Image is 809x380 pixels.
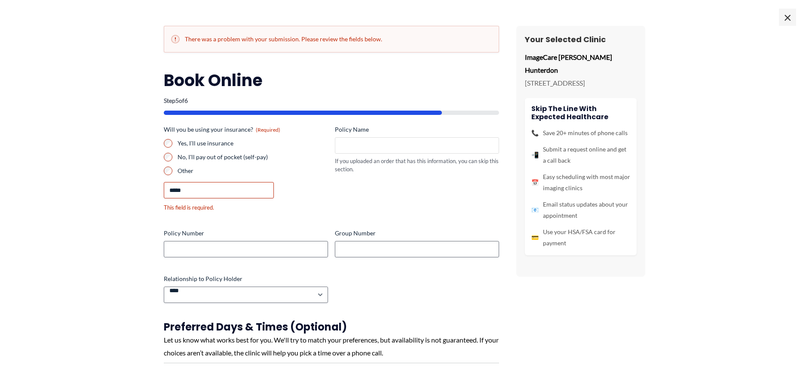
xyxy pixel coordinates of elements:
[256,127,280,133] span: (Required)
[164,320,499,334] h3: Preferred Days & Times (Optional)
[531,204,539,216] span: 📧
[171,35,492,43] h2: There was a problem with your submission. Please review the fields below.
[779,9,796,26] span: ×
[335,157,499,173] div: If you uploaded an order that has this information, you can skip this section.
[164,275,328,283] label: Relationship to Policy Holder
[531,127,630,139] li: Save 20+ minutes of phone calls
[531,144,630,166] li: Submit a request online and get a call back
[531,127,539,139] span: 📞
[175,97,179,104] span: 5
[531,149,539,161] span: 📲
[184,97,188,104] span: 6
[335,125,499,134] label: Policy Name
[531,226,630,249] li: Use your HSA/FSA card for payment
[164,204,328,212] div: This field is required.
[164,229,328,238] label: Policy Number
[531,177,539,188] span: 📅
[335,229,499,238] label: Group Number
[178,153,328,161] label: No, I'll pay out of pocket (self-pay)
[178,167,328,175] label: Other
[164,70,499,91] h2: Book Online
[164,98,499,104] p: Step of
[164,182,274,198] input: Other Choice, please specify
[531,232,539,243] span: 💳
[531,105,630,121] h4: Skip the line with Expected Healthcare
[525,51,637,76] p: ImageCare [PERSON_NAME] Hunterdon
[525,77,637,90] p: [STREET_ADDRESS]
[164,125,280,134] legend: Will you be using your insurance?
[178,139,328,148] label: Yes, I'll use insurance
[525,34,637,44] h3: Your Selected Clinic
[164,334,499,359] div: Let us know what works best for you. We'll try to match your preferences, but availability is not...
[531,171,630,194] li: Easy scheduling with most major imaging clinics
[531,199,630,221] li: Email status updates about your appointment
